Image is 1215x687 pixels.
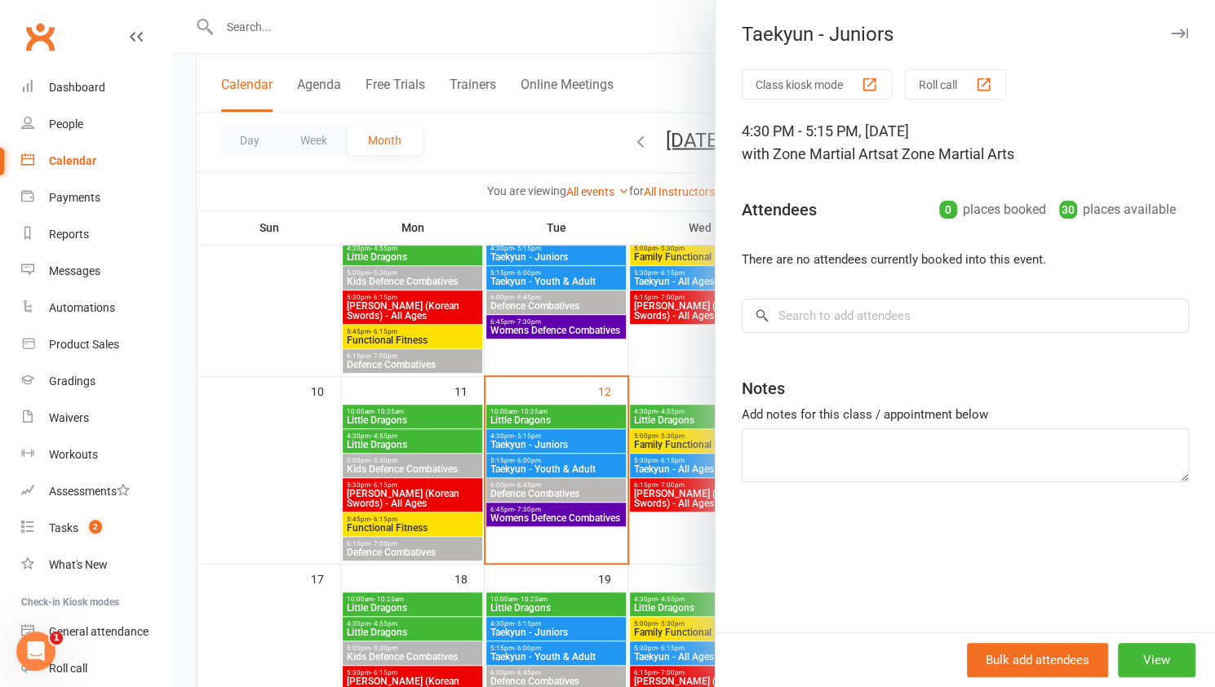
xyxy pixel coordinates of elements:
[49,485,130,498] div: Assessments
[16,632,55,671] iframe: Intercom live chat
[49,81,105,94] div: Dashboard
[21,650,172,687] a: Roll call
[21,363,172,400] a: Gradings
[742,145,885,162] span: with Zone Martial Arts
[1059,198,1176,221] div: places available
[742,69,892,100] button: Class kiosk mode
[21,143,172,180] a: Calendar
[742,198,817,221] div: Attendees
[885,145,1014,162] span: at Zone Martial Arts
[49,521,78,534] div: Tasks
[49,558,108,571] div: What's New
[49,301,115,314] div: Automations
[49,662,87,675] div: Roll call
[905,69,1006,100] button: Roll call
[21,400,172,437] a: Waivers
[21,473,172,510] a: Assessments
[939,198,1046,221] div: places booked
[716,23,1215,46] div: Taekyun - Juniors
[742,120,1189,166] div: 4:30 PM - 5:15 PM, [DATE]
[89,520,102,534] span: 2
[49,154,96,167] div: Calendar
[49,117,83,131] div: People
[742,299,1189,333] input: Search to add attendees
[49,191,100,204] div: Payments
[21,437,172,473] a: Workouts
[21,614,172,650] a: General attendance kiosk mode
[742,405,1189,424] div: Add notes for this class / appointment below
[21,510,172,547] a: Tasks 2
[49,228,89,241] div: Reports
[21,253,172,290] a: Messages
[1118,643,1195,677] button: View
[49,375,95,388] div: Gradings
[742,250,1189,269] li: There are no attendees currently booked into this event.
[1059,201,1077,219] div: 30
[20,16,60,57] a: Clubworx
[49,625,149,638] div: General attendance
[49,448,98,461] div: Workouts
[939,201,957,219] div: 0
[21,290,172,326] a: Automations
[21,326,172,363] a: Product Sales
[49,264,100,277] div: Messages
[21,180,172,216] a: Payments
[742,377,785,400] div: Notes
[21,106,172,143] a: People
[49,338,119,351] div: Product Sales
[49,411,89,424] div: Waivers
[50,632,63,645] span: 1
[21,216,172,253] a: Reports
[21,69,172,106] a: Dashboard
[21,547,172,583] a: What's New
[967,643,1108,677] button: Bulk add attendees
